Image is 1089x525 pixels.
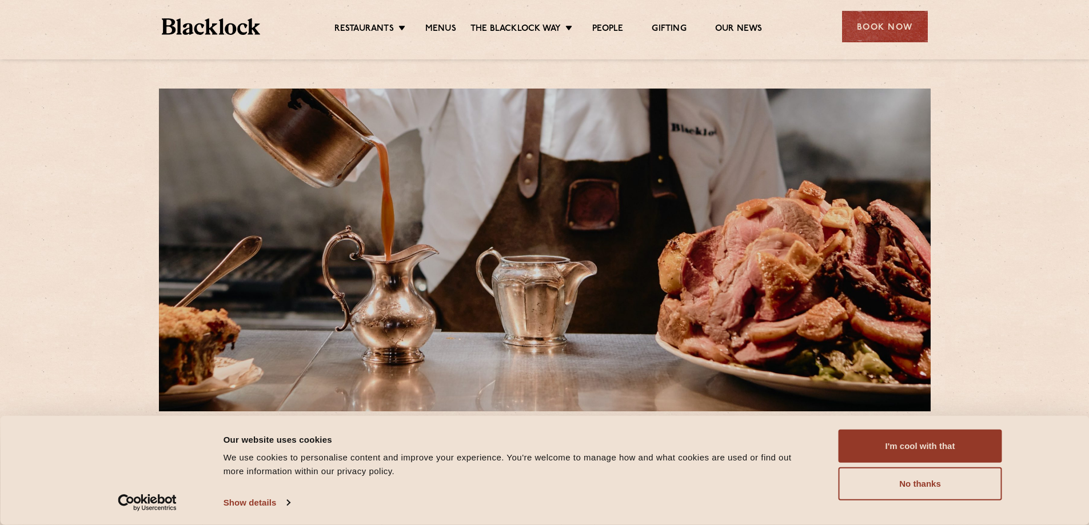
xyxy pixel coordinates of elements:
[652,23,686,36] a: Gifting
[224,451,813,478] div: We use cookies to personalise content and improve your experience. You're welcome to manage how a...
[224,432,813,446] div: Our website uses cookies
[425,23,456,36] a: Menus
[839,467,1002,500] button: No thanks
[839,430,1002,463] button: I'm cool with that
[592,23,623,36] a: People
[715,23,763,36] a: Our News
[162,18,261,35] img: BL_Textured_Logo-footer-cropped.svg
[470,23,561,36] a: The Blacklock Way
[97,494,197,511] a: Usercentrics Cookiebot - opens in a new window
[842,11,928,42] div: Book Now
[334,23,394,36] a: Restaurants
[224,494,290,511] a: Show details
